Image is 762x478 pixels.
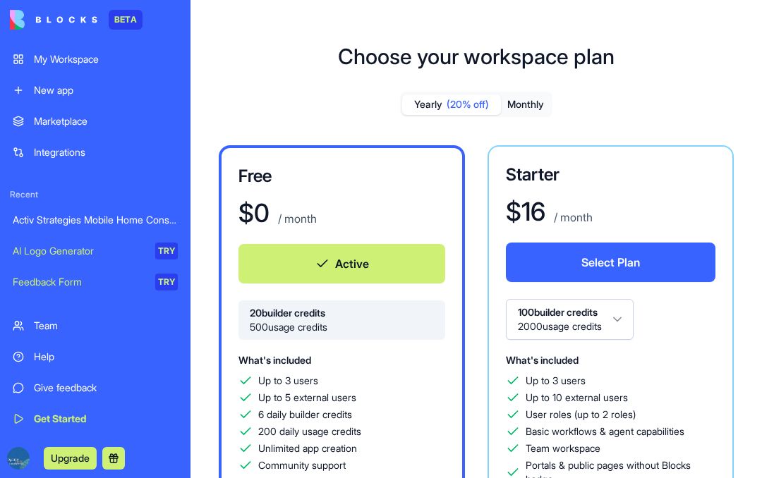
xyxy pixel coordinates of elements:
[250,320,434,334] span: 500 usage credits
[34,412,178,426] div: Get Started
[4,107,186,135] a: Marketplace
[34,52,178,66] div: My Workspace
[4,76,186,104] a: New app
[258,424,361,439] span: 200 daily usage credits
[506,243,715,282] button: Select Plan
[44,451,97,465] a: Upgrade
[4,312,186,340] a: Team
[501,94,550,115] button: Monthly
[4,45,186,73] a: My Workspace
[34,350,178,364] div: Help
[506,354,579,366] span: What's included
[4,374,186,402] a: Give feedback
[338,44,615,69] h1: Choose your workspace plan
[34,319,178,333] div: Team
[551,209,593,226] p: / month
[155,274,178,290] div: TRY
[402,94,501,115] button: Yearly
[34,114,178,128] div: Marketplace
[258,374,318,388] span: Up to 3 users
[4,268,186,296] a: Feedback FormTRY
[526,424,684,439] span: Basic workflows & agent capabilities
[44,447,97,470] button: Upgrade
[238,199,270,227] h1: $ 0
[526,407,636,422] span: User roles (up to 2 roles)
[526,374,586,388] span: Up to 3 users
[155,243,178,259] div: TRY
[258,441,357,455] span: Unlimited app creation
[4,206,186,234] a: Activ Strategies Mobile Home Consignment
[10,10,143,30] a: BETA
[238,354,311,366] span: What's included
[34,145,178,159] div: Integrations
[258,407,352,422] span: 6 daily builder credits
[258,458,346,472] span: Community support
[4,138,186,166] a: Integrations
[13,213,178,227] div: Activ Strategies Mobile Home Consignment
[4,237,186,265] a: AI Logo GeneratorTRY
[275,210,317,227] p: / month
[13,275,145,289] div: Feedback Form
[109,10,143,30] div: BETA
[10,10,97,30] img: logo
[4,343,186,371] a: Help
[34,83,178,97] div: New app
[526,441,600,455] span: Team workspace
[238,165,445,188] h3: Free
[506,197,545,226] h1: $ 16
[447,97,489,111] span: (20% off)
[4,405,186,433] a: Get Started
[4,189,186,200] span: Recent
[7,447,30,470] img: ACg8ocKGq9taOP8n2vO4Z1mkfxjckOdLKyAN5eB0cnGBYNzvfLoU2l3O=s96-c
[506,164,715,186] h3: Starter
[13,244,145,258] div: AI Logo Generator
[34,381,178,395] div: Give feedback
[526,391,628,405] span: Up to 10 external users
[250,306,434,320] span: 20 builder credits
[258,391,356,405] span: Up to 5 external users
[238,244,445,283] button: Active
